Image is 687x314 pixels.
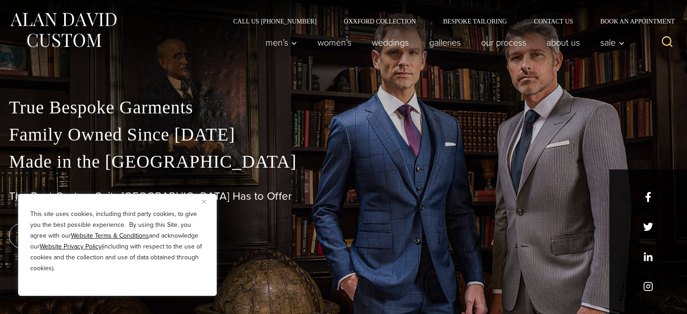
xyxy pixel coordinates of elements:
[202,196,213,207] button: Close
[656,32,678,53] button: View Search Form
[9,10,117,50] img: Alan David Custom
[587,18,678,24] a: Book an Appointment
[202,200,206,204] img: Close
[40,242,102,251] a: Website Privacy Policy
[9,94,678,175] p: True Bespoke Garments Family Owned Since [DATE] Made in the [GEOGRAPHIC_DATA]
[471,33,537,52] a: Our Process
[30,209,205,274] p: This site uses cookies, including third party cookies, to give you the best possible experience. ...
[520,18,587,24] a: Contact Us
[256,33,630,52] nav: Primary Navigation
[600,38,625,47] span: Sale
[266,38,297,47] span: Men’s
[220,18,330,24] a: Call Us [PHONE_NUMBER]
[9,190,678,203] h1: The Best Custom Suits [GEOGRAPHIC_DATA] Has to Offer
[330,18,430,24] a: Oxxford Collection
[308,33,362,52] a: Women’s
[220,18,678,24] nav: Secondary Navigation
[71,231,149,240] a: Website Terms & Conditions
[9,223,136,248] a: book an appointment
[362,33,419,52] a: weddings
[537,33,590,52] a: About Us
[430,18,520,24] a: Bespoke Tailoring
[419,33,471,52] a: Galleries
